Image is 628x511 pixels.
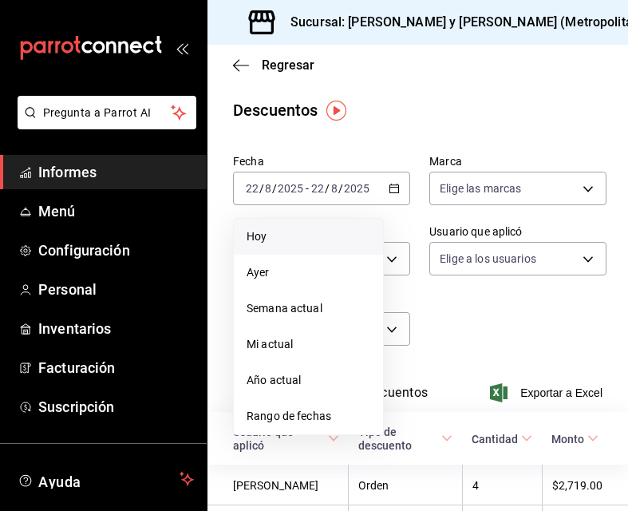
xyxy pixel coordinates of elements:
[440,252,536,265] font: Elige a los usuarios
[247,302,322,315] font: Semana actual
[247,410,331,422] font: Rango de fechas
[43,106,152,119] font: Pregunta a Parrot AI
[338,182,343,195] font: /
[277,182,304,195] input: ----
[306,182,309,195] font: -
[551,432,598,446] span: Monto
[38,398,114,415] font: Suscripción
[330,182,338,195] input: --
[247,230,267,243] font: Hoy
[38,473,81,490] font: Ayuda
[233,426,294,452] font: Usuario que aplicó
[520,386,602,399] font: Exportar a Excel
[38,242,130,259] font: Configuración
[429,155,462,168] font: Marca
[233,479,318,492] font: [PERSON_NAME]
[440,182,521,195] font: Elige las marcas
[233,101,318,120] font: Descuentos
[11,116,196,133] a: Pregunta a Parrot AI
[38,320,111,337] font: Inventarios
[247,338,293,351] font: Mi actual
[259,182,264,195] font: /
[176,42,188,54] button: abrir_cajón_menú
[233,155,264,168] font: Fecha
[38,203,76,220] font: Menú
[552,479,602,492] font: $2,719.00
[493,383,602,402] button: Exportar a Excel
[38,359,115,376] font: Facturación
[429,225,522,238] font: Usuario que aplicó
[262,57,314,73] font: Regresar
[472,432,532,446] span: Cantidad
[38,281,97,298] font: Personal
[472,479,479,492] font: 4
[358,426,412,452] font: Tipo de descuento
[264,182,272,195] input: --
[18,96,196,129] button: Pregunta a Parrot AI
[343,182,370,195] input: ----
[310,182,325,195] input: --
[325,182,330,195] font: /
[358,425,453,453] span: Tipo de descuento
[233,57,314,73] button: Regresar
[272,182,277,195] font: /
[472,433,518,446] font: Cantidad
[38,164,97,180] font: Informes
[233,425,339,453] span: Usuario que aplicó
[358,479,389,492] font: Orden
[551,433,584,446] font: Monto
[247,374,301,386] font: Año actual
[245,182,259,195] input: --
[247,266,270,279] font: Ayer
[326,101,346,121] img: Marcador de información sobre herramientas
